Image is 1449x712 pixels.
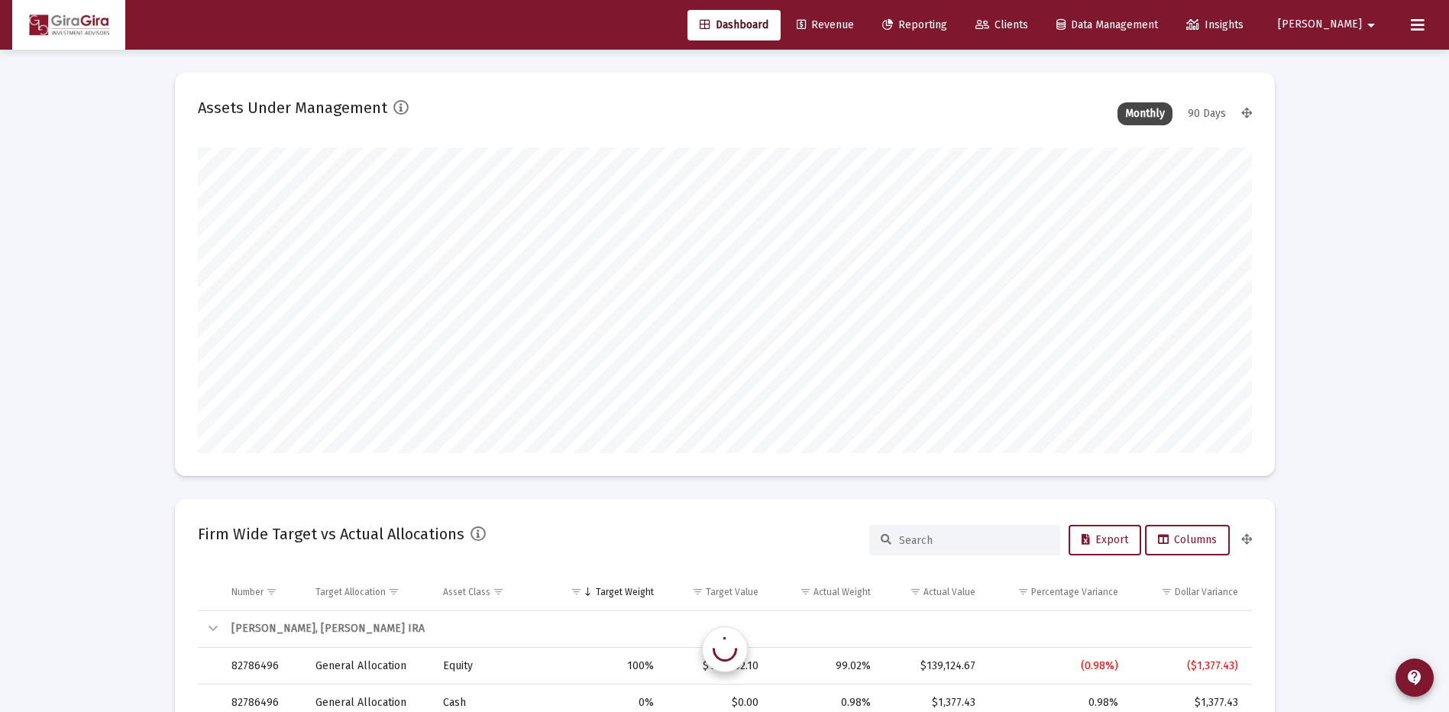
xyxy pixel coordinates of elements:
mat-icon: contact_support [1405,668,1424,687]
td: Equity [432,648,553,684]
a: Dashboard [687,10,781,40]
span: Show filter options for column 'Actual Weight' [800,586,811,597]
div: Dollar Variance [1175,586,1238,598]
button: [PERSON_NAME] [1260,9,1399,40]
span: Data Management [1056,18,1158,31]
td: Column Number [221,574,306,610]
div: Actual Weight [813,586,871,598]
div: Target Weight [596,586,654,598]
a: Reporting [870,10,959,40]
div: [PERSON_NAME], [PERSON_NAME] IRA [231,621,1238,636]
td: Column Actual Weight [769,574,881,610]
div: 0.98% [997,695,1118,710]
span: Export [1082,533,1128,546]
div: $140,502.10 [675,659,758,674]
div: Monthly [1117,102,1172,125]
button: Export [1069,525,1141,555]
span: Revenue [797,18,854,31]
span: Show filter options for column 'Percentage Variance' [1017,586,1029,597]
div: ($1,377.43) [1140,659,1237,674]
div: Target Value [706,586,758,598]
span: Reporting [882,18,947,31]
span: Clients [975,18,1028,31]
div: Percentage Variance [1031,586,1118,598]
div: 100% [564,659,654,674]
span: Show filter options for column 'Target Value' [692,586,703,597]
h2: Assets Under Management [198,95,387,120]
td: Column Asset Class [432,574,553,610]
div: $1,377.43 [892,695,976,710]
span: Show filter options for column 'Actual Value' [910,586,921,597]
div: Number [231,586,264,598]
span: [PERSON_NAME] [1278,18,1362,31]
div: $0.00 [675,695,758,710]
td: 82786496 [221,648,306,684]
span: Show filter options for column 'Target Weight' [571,586,582,597]
span: Show filter options for column 'Dollar Variance' [1161,586,1172,597]
span: Dashboard [700,18,768,31]
td: Column Percentage Variance [986,574,1129,610]
mat-icon: arrow_drop_down [1362,10,1380,40]
a: Revenue [784,10,866,40]
a: Insights [1174,10,1256,40]
div: 99.02% [780,659,871,674]
td: Column Target Weight [553,574,665,610]
div: Target Allocation [315,586,386,598]
div: $139,124.67 [892,659,976,674]
td: Column Actual Value [881,574,987,610]
span: Columns [1158,533,1217,546]
div: $1,377.43 [1140,695,1237,710]
span: Insights [1186,18,1244,31]
div: 0.98% [780,695,871,710]
div: Asset Class [443,586,490,598]
td: Column Target Value [665,574,769,610]
div: Actual Value [923,586,975,598]
td: Column Target Allocation [305,574,432,610]
td: Column Dollar Variance [1129,574,1251,610]
span: Show filter options for column 'Target Allocation' [388,586,399,597]
div: 90 Days [1180,102,1234,125]
div: 0% [564,695,654,710]
div: (0.98%) [997,659,1118,674]
img: Dashboard [24,10,114,40]
input: Search [899,534,1049,547]
a: Clients [963,10,1040,40]
button: Columns [1145,525,1230,555]
span: Show filter options for column 'Number' [266,586,277,597]
h2: Firm Wide Target vs Actual Allocations [198,522,464,546]
a: Data Management [1044,10,1170,40]
td: Collapse [198,611,221,648]
td: General Allocation [305,648,432,684]
span: Show filter options for column 'Asset Class' [493,586,504,597]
